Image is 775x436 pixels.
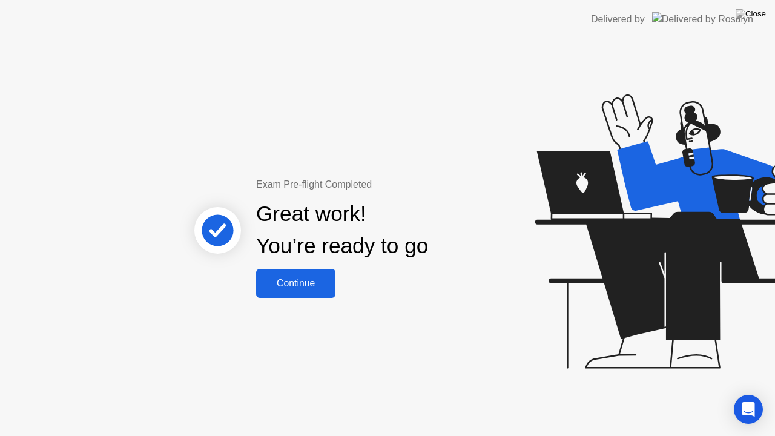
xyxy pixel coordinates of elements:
button: Continue [256,269,335,298]
div: Open Intercom Messenger [734,395,763,424]
div: Delivered by [591,12,645,27]
div: Exam Pre-flight Completed [256,177,506,192]
img: Close [736,9,766,19]
div: Continue [260,278,332,289]
div: Great work! You’re ready to go [256,198,428,262]
img: Delivered by Rosalyn [652,12,753,26]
